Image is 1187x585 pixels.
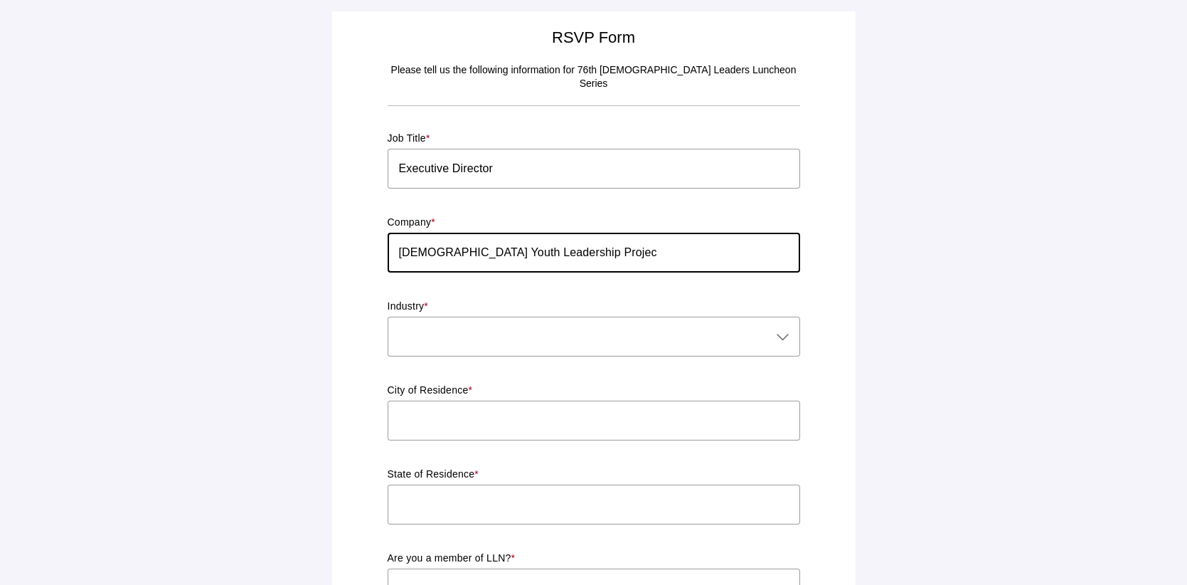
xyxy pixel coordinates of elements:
p: Job Title [388,132,800,146]
p: Industry [388,300,800,314]
p: State of Residence [388,468,800,482]
p: City of Residence [388,384,800,398]
p: Please tell us the following information for 76th [DEMOGRAPHIC_DATA] Leaders Luncheon Series [388,63,800,91]
p: Are you a member of LLN? [388,552,800,566]
p: Company [388,216,800,230]
span: RSVP Form [552,28,635,46]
